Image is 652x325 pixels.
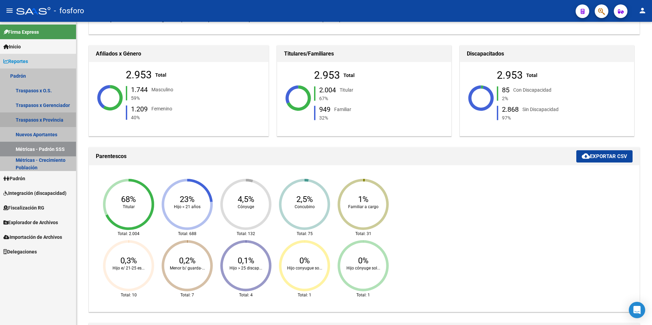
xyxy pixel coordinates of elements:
[3,43,21,50] span: Inicio
[3,175,25,182] span: Padrón
[130,113,217,121] div: 40%
[501,95,588,102] div: 2%
[96,48,262,59] h1: Afiliados x Género
[126,71,152,79] div: 2.953
[295,204,315,209] text: Concubino
[287,266,322,270] text: Hijo conyugue so...
[638,6,647,15] mat-icon: person
[319,87,336,93] div: 2.004
[319,106,330,112] div: 949
[237,231,255,236] text: Total: 132
[131,105,148,112] div: 1.209
[296,195,313,204] text: 2,5%
[151,86,173,93] div: Masculino
[130,94,217,102] div: 59%
[358,256,369,265] text: 0%
[113,266,145,270] text: Hijo e/ 21-25 es...
[358,195,369,204] text: 1%
[513,86,551,94] div: Con Discapacidad
[502,106,519,112] div: 2.868
[284,48,444,59] h1: Titulares/Familiares
[497,72,523,79] div: 2.953
[467,48,627,59] h1: Discapacitados
[239,293,253,297] text: Total: 4
[355,231,371,236] text: Total: 31
[340,86,353,94] div: Titular
[174,204,201,209] text: Hijo < 21 años
[343,72,355,79] div: Total
[238,204,254,209] text: Cónyuge
[522,105,559,113] div: Sin Discapacidad
[501,114,588,121] div: 97%
[54,3,84,18] span: - fosforo
[180,293,194,297] text: Total: 7
[238,256,254,265] text: 0,1%
[3,204,44,212] span: Fiscalización RG
[5,6,14,15] mat-icon: menu
[346,266,380,270] text: Hijo cónyuge sol...
[3,189,66,197] span: Integración (discapacidad)
[123,204,135,209] text: Titular
[314,72,340,79] div: 2.953
[299,256,310,265] text: 0%
[502,87,509,93] div: 85
[179,256,196,265] text: 0,2%
[155,71,166,79] div: Total
[334,105,351,113] div: Familiar
[348,204,379,209] text: Familiar a cargo
[120,256,137,265] text: 0,3%
[3,248,37,256] span: Delegaciones
[526,72,537,79] div: Total
[3,28,39,36] span: Firma Express
[582,153,627,159] span: Exportar CSV
[151,105,172,112] div: Femenino
[229,266,262,270] text: Hijo > 25 discap...
[356,293,370,297] text: Total: 1
[582,152,590,160] mat-icon: cloud_download
[3,219,58,226] span: Explorador de Archivos
[96,151,576,162] h1: Parentescos
[180,195,195,204] text: 23%
[576,150,633,162] button: Exportar CSV
[238,195,254,204] text: 4,5%
[297,231,313,236] text: Total: 75
[178,231,196,236] text: Total: 688
[318,95,405,102] div: 67%
[121,293,137,297] text: Total: 10
[170,266,205,270] text: Menor b/ guarda-...
[131,86,148,93] div: 1.744
[118,231,139,236] text: Total: 2.004
[121,195,136,204] text: 68%
[3,58,28,65] span: Reportes
[318,114,405,121] div: 32%
[298,293,311,297] text: Total: 1
[3,233,62,241] span: Importación de Archivos
[629,302,645,318] div: Open Intercom Messenger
